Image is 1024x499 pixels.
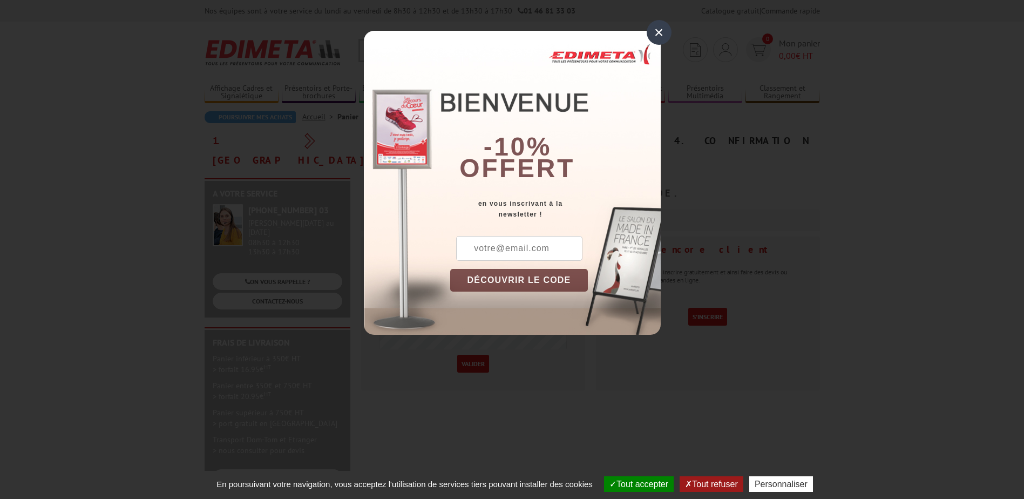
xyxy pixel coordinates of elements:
[450,269,588,292] button: DÉCOUVRIR LE CODE
[647,20,672,45] div: ×
[680,476,743,492] button: Tout refuser
[456,236,582,261] input: votre@email.com
[211,480,598,489] span: En poursuivant votre navigation, vous acceptez l'utilisation de services tiers pouvant installer ...
[749,476,813,492] button: Personnaliser (fenêtre modale)
[450,198,661,220] div: en vous inscrivant à la newsletter !
[604,476,674,492] button: Tout accepter
[459,154,575,183] font: offert
[484,132,552,161] b: -10%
